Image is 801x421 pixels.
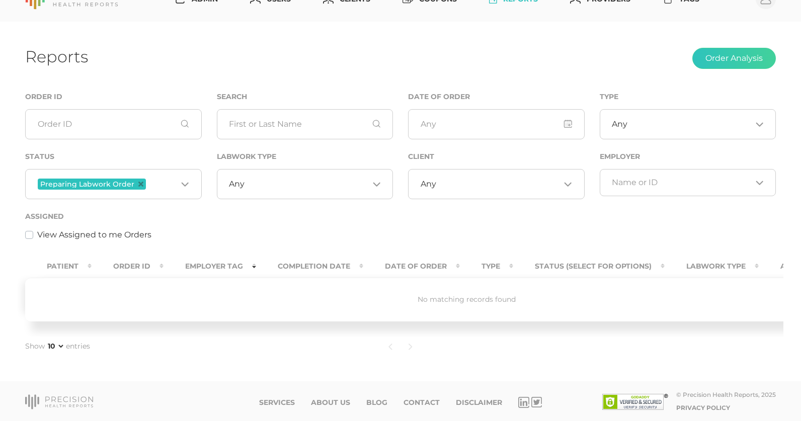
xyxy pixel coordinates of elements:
div: Search for option [408,169,585,199]
input: Search for option [612,178,752,188]
label: Show entries [25,341,90,352]
span: Any [421,179,436,189]
span: Any [229,179,245,189]
input: First or Last Name [217,109,393,139]
label: Status [25,152,54,161]
div: © Precision Health Reports, 2025 [676,391,776,398]
div: Search for option [217,169,393,199]
a: About Us [311,398,350,407]
a: Contact [404,398,440,407]
th: Employer Tag : activate to sort column ascending [164,255,256,278]
th: Patient : activate to sort column ascending [25,255,92,278]
th: Date Of Order : activate to sort column ascending [363,255,460,278]
a: Blog [366,398,387,407]
input: Search for option [148,178,177,191]
a: Privacy Policy [676,404,730,411]
button: Order Analysis [692,48,776,69]
label: Order ID [25,93,62,101]
th: Order ID : activate to sort column ascending [92,255,164,278]
label: Date of Order [408,93,470,101]
input: Any [408,109,585,139]
label: Type [600,93,618,101]
label: Labwork Type [217,152,276,161]
span: Any [612,119,627,129]
input: Search for option [245,179,369,189]
label: Employer [600,152,640,161]
th: Type : activate to sort column ascending [460,255,513,278]
span: Preparing Labwork Order [40,181,134,188]
th: Labwork Type : activate to sort column ascending [665,255,759,278]
button: Deselect Preparing Labwork Order [138,182,143,187]
th: Completion Date : activate to sort column ascending [256,255,363,278]
input: Search for option [436,179,560,189]
h1: Reports [25,47,88,66]
div: Search for option [25,169,202,199]
select: Showentries [46,341,65,351]
a: Disclaimer [456,398,502,407]
a: Services [259,398,295,407]
label: View Assigned to me Orders [37,229,151,241]
label: Search [217,93,247,101]
div: Search for option [600,169,776,196]
input: Order ID [25,109,202,139]
label: Assigned [25,212,64,221]
label: Client [408,152,434,161]
div: Search for option [600,109,776,139]
input: Search for option [627,119,752,129]
img: SSL site seal - click to verify [602,394,668,410]
th: Status (Select for Options) : activate to sort column ascending [513,255,665,278]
